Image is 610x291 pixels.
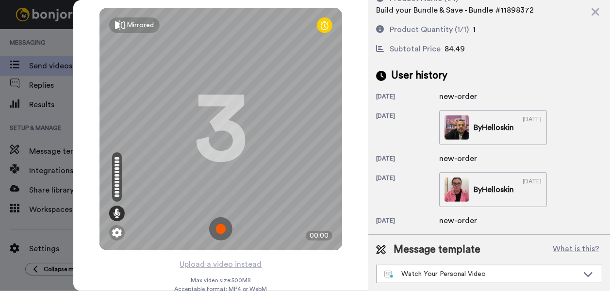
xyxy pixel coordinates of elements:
div: By Helloskin [474,122,514,133]
div: new-order [439,91,488,102]
div: [DATE] [523,178,542,202]
div: [DATE] [376,93,439,102]
div: new-order [439,215,488,226]
button: Upload a video instead [177,258,265,271]
a: ByHelloskin[DATE] [439,172,547,207]
img: ic_record_start.svg [209,217,232,241]
div: new-order [439,153,488,164]
img: ic_gear.svg [112,228,122,238]
button: What is this? [550,242,602,257]
div: Watch Your Personal Video [384,269,578,279]
div: 00:00 [306,231,332,241]
img: nextgen-template.svg [384,271,394,278]
div: [DATE] [523,115,542,140]
div: [DATE] [376,174,439,207]
div: By Helloskin [474,184,514,195]
span: Max video size: 500 MB [191,276,251,284]
div: [DATE] [376,217,439,226]
img: 46405e6d-bee9-4c97-ab00-c8e9aa2bd5e1-thumb.jpg [445,115,469,140]
div: 3 [194,93,247,165]
a: ByHelloskin[DATE] [439,110,547,145]
div: [DATE] [376,112,439,145]
span: User history [391,68,447,83]
div: [DATE] [376,155,439,164]
img: bfa5cacc-2fdf-491f-8c94-40292dc0fa78-thumb.jpg [445,178,469,202]
span: Message template [394,242,480,257]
